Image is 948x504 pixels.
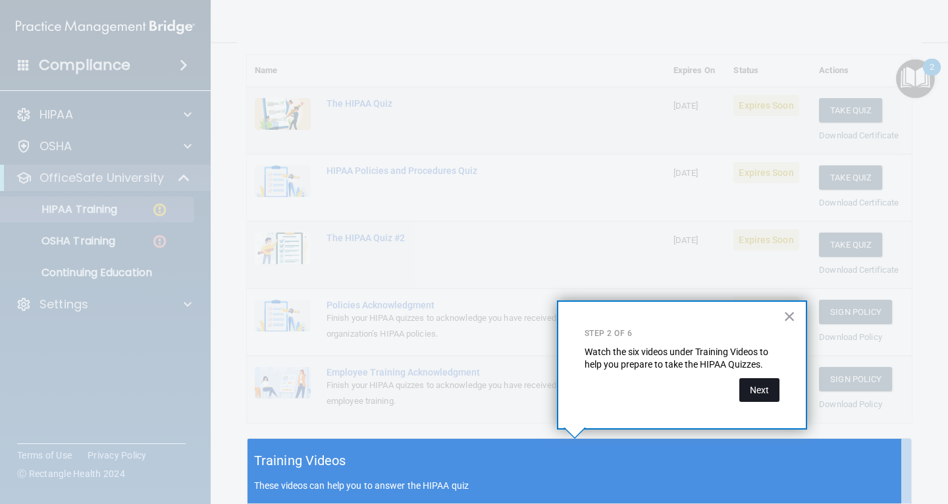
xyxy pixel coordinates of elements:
button: Close [783,306,796,327]
button: Next [739,378,779,402]
p: Step 2 of 6 [585,328,779,339]
p: Watch the six videos under Training Videos to help you prepare to take the HIPAA Quizzes. [585,346,779,372]
h5: Training Videos [254,449,346,472]
p: These videos can help you to answer the HIPAA quiz [254,480,905,491]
